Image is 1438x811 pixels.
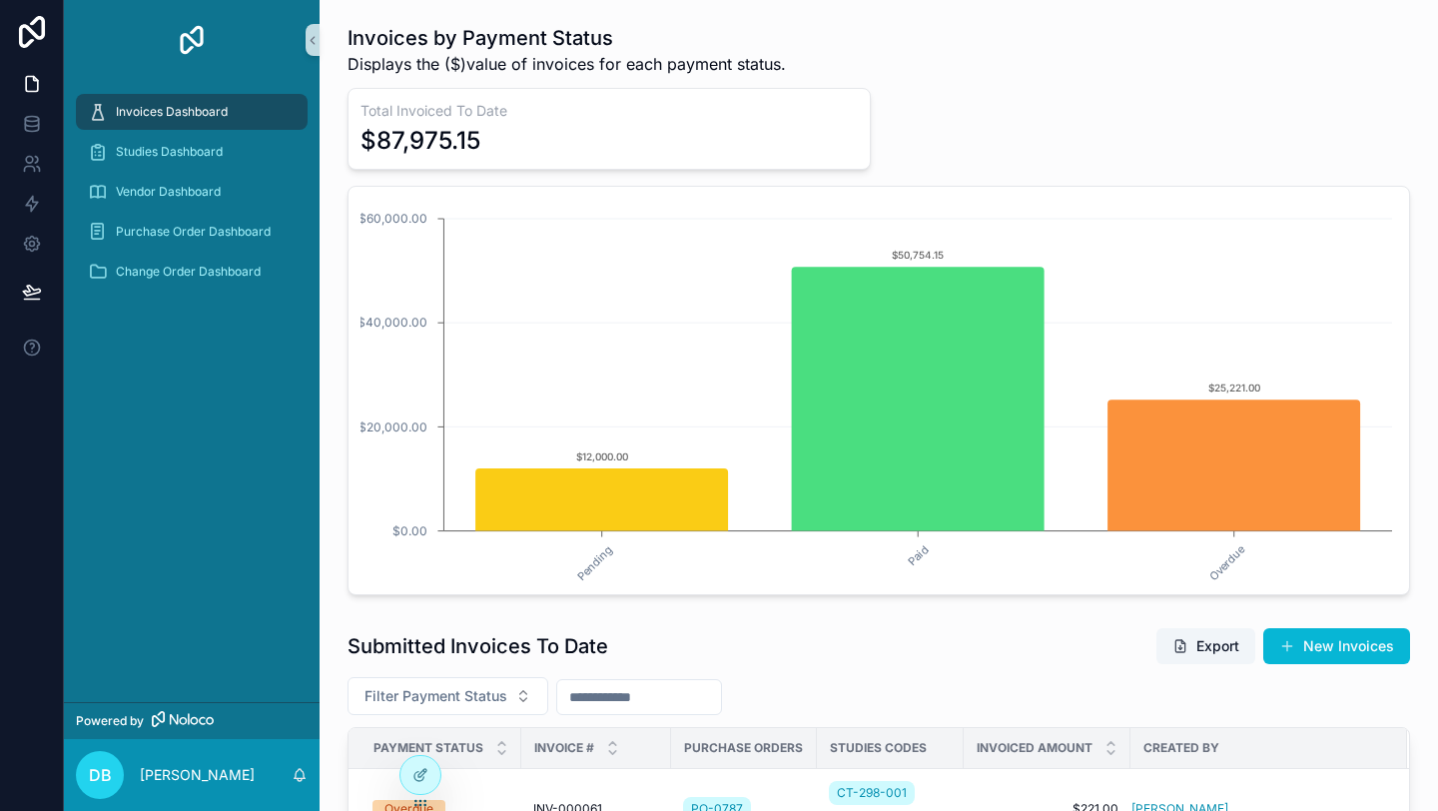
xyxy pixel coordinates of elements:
text: $25,221.00 [1208,382,1260,394]
span: Invoiced Amount [977,740,1092,756]
text: $12,000.00 [576,450,628,462]
a: Powered by [64,702,320,739]
a: Vendor Dashboard [76,174,308,210]
span: CT-298-001 [837,785,907,801]
a: Invoices Dashboard [76,94,308,130]
span: Purchase Orders [684,740,803,756]
tspan: $60,000.00 [359,211,427,226]
span: Invoices Dashboard [116,104,228,120]
div: scrollable content [64,80,320,316]
button: Export [1156,628,1255,664]
span: Powered by [76,713,144,729]
span: Invoice # [534,740,594,756]
span: DB [89,763,112,787]
span: Change Order Dashboard [116,264,261,280]
a: Change Order Dashboard [76,254,308,290]
a: CT-298-001 [829,781,915,805]
p: [PERSON_NAME] [140,765,255,785]
span: Studies Codes [830,740,927,756]
a: Studies Dashboard [76,134,308,170]
button: New Invoices [1263,628,1410,664]
text: Overdue [1206,542,1247,583]
tspan: $40,000.00 [358,315,427,330]
span: Created By [1143,740,1219,756]
a: Purchase Order Dashboard [76,214,308,250]
div: $87,975.15 [360,125,480,157]
span: Vendor Dashboard [116,184,221,200]
tspan: $20,000.00 [359,419,427,434]
h3: Total Invoiced To Date [360,101,858,121]
span: Filter Payment Status [364,686,507,706]
img: App logo [176,24,208,56]
span: Payment Status [373,740,483,756]
span: Studies Dashboard [116,144,223,160]
div: chart [360,199,1397,582]
h1: Invoices by Payment Status [348,24,786,52]
span: Purchase Order Dashboard [116,224,271,240]
tspan: $0.00 [392,523,427,538]
span: Displays the ($)value of invoices for each payment status. [348,52,786,76]
text: Pending [574,542,615,583]
text: $50,754.15 [892,249,944,261]
button: Select Button [348,677,548,715]
h1: Submitted Invoices To Date [348,632,608,660]
text: Paid [905,542,931,568]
